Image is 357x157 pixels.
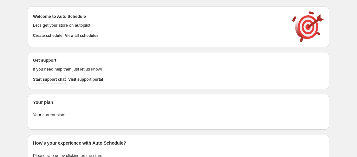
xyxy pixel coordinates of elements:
[68,75,103,84] a: Visit support portal
[33,31,62,40] button: Create schedule
[33,77,66,82] span: Start support chat
[33,112,324,118] p: Your current plan:
[33,13,286,20] h2: Welcome to Auto Schedule
[33,99,324,106] h2: Your plan
[33,22,286,29] p: Let's get your store on autopilot!
[33,33,62,38] span: Create schedule
[33,140,324,146] h2: How's your experience with Auto Schedule?
[33,75,66,84] a: Start support chat
[65,33,99,38] span: View all schedules
[68,77,103,82] span: Visit support portal
[33,57,286,64] h2: Get support
[33,66,286,72] p: If you need help then just let us know!
[65,31,99,40] button: View all schedules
